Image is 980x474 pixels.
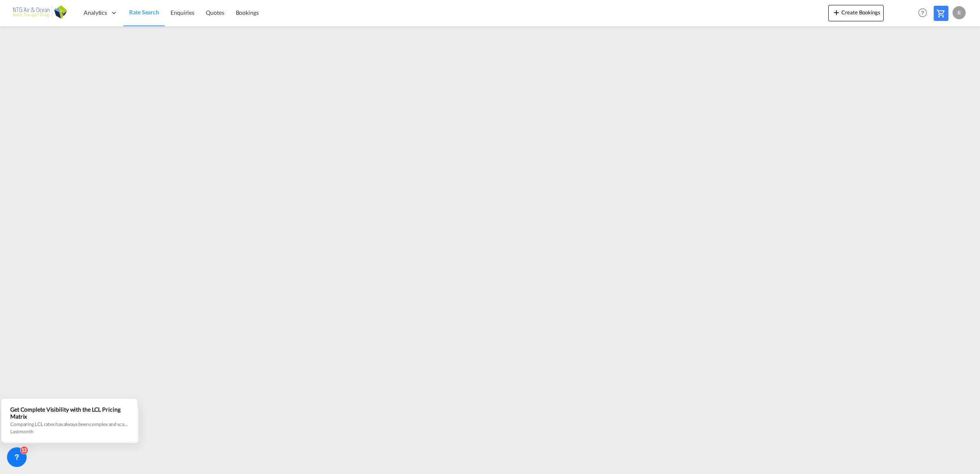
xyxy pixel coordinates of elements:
img: af31b1c0b01f11ecbc353f8e72265e29.png [12,4,68,22]
div: Help [916,6,934,21]
span: Help [916,6,930,20]
md-icon: icon-plus 400-fg [832,7,841,17]
span: Rate Search [129,9,159,16]
div: R [953,6,966,19]
span: Enquiries [171,9,194,16]
span: Quotes [206,9,224,16]
span: Analytics [84,9,107,17]
span: Bookings [236,9,259,16]
button: icon-plus 400-fgCreate Bookings [828,5,884,21]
